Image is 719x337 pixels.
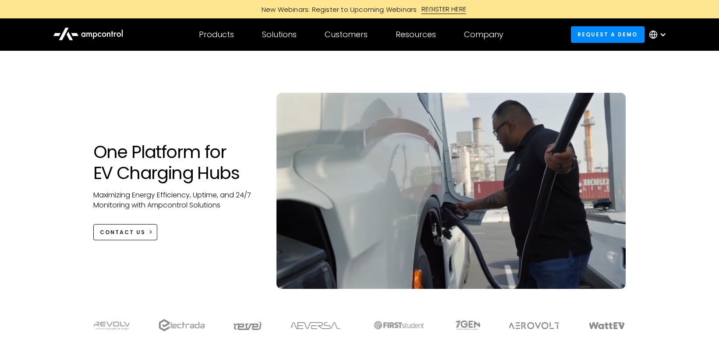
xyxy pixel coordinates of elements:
[508,322,560,329] img: Aerovolt Logo
[262,30,297,39] div: Solutions
[396,30,436,39] div: Resources
[464,30,503,39] div: Company
[325,30,368,39] div: Customers
[93,190,259,210] p: Maximizing Energy Efficiency, Uptime, and 24/7 Monitoring with Ampcontrol Solutions
[93,224,158,240] a: CONTACT US
[571,26,645,42] a: Request a demo
[588,322,625,329] img: WattEV logo
[199,30,234,39] div: Products
[421,4,467,14] div: REGISTER HERE
[93,141,259,183] h1: One Platform for EV Charging Hubs
[100,228,145,236] div: CONTACT US
[253,5,421,14] div: New Webinars: Register to Upcoming Webinars
[163,4,557,14] a: New Webinars: Register to Upcoming WebinarsREGISTER HERE
[159,319,205,331] img: electrada logo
